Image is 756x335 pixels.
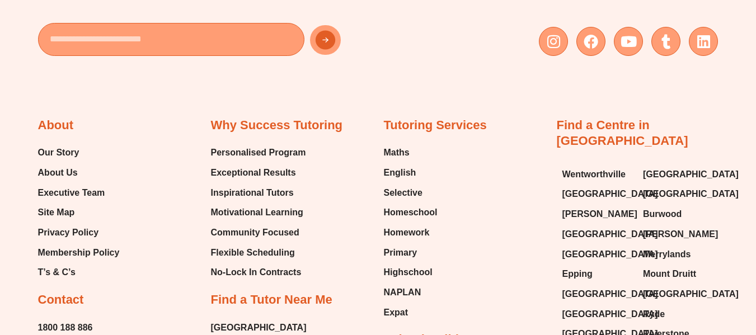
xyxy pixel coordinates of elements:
[562,246,632,263] a: [GEOGRAPHIC_DATA]
[562,266,593,282] span: Epping
[562,246,658,263] span: [GEOGRAPHIC_DATA]
[38,117,74,134] h2: About
[384,284,421,301] span: NAPLAN
[211,264,302,281] span: No-Lock In Contracts
[643,166,739,183] span: [GEOGRAPHIC_DATA]
[643,206,713,223] a: Burwood
[211,264,306,281] a: No-Lock In Contracts
[562,266,632,282] a: Epping
[562,206,637,223] span: [PERSON_NAME]
[384,144,438,161] a: Maths
[211,224,306,241] a: Community Focused
[384,144,410,161] span: Maths
[38,185,105,201] span: Executive Team
[211,185,306,201] a: Inspirational Tutors
[211,224,299,241] span: Community Focused
[211,244,306,261] a: Flexible Scheduling
[384,284,438,301] a: NAPLAN
[643,186,713,202] a: [GEOGRAPHIC_DATA]
[384,304,408,321] span: Expat
[562,286,658,303] span: [GEOGRAPHIC_DATA]
[384,164,416,181] span: English
[211,204,306,221] a: Motivational Learning
[643,206,682,223] span: Burwood
[570,209,756,335] iframe: Chat Widget
[384,224,438,241] a: Homework
[643,166,713,183] a: [GEOGRAPHIC_DATA]
[38,185,120,201] a: Executive Team
[38,264,76,281] span: T’s & C’s
[562,186,658,202] span: [GEOGRAPHIC_DATA]
[38,23,373,62] form: New Form
[384,224,430,241] span: Homework
[211,164,296,181] span: Exceptional Results
[211,204,303,221] span: Motivational Learning
[211,244,295,261] span: Flexible Scheduling
[643,186,739,202] span: [GEOGRAPHIC_DATA]
[38,144,120,161] a: Our Story
[384,204,438,221] a: Homeschool
[384,117,487,134] h2: Tutoring Services
[384,244,417,261] span: Primary
[562,306,632,323] a: [GEOGRAPHIC_DATA]
[384,244,438,261] a: Primary
[562,186,632,202] a: [GEOGRAPHIC_DATA]
[562,306,658,323] span: [GEOGRAPHIC_DATA]
[38,224,120,241] a: Privacy Policy
[562,206,632,223] a: [PERSON_NAME]
[384,304,438,321] a: Expat
[384,185,438,201] a: Selective
[38,292,84,308] h2: Contact
[562,166,626,183] span: Wentworthville
[38,224,99,241] span: Privacy Policy
[562,286,632,303] a: [GEOGRAPHIC_DATA]
[211,185,294,201] span: Inspirational Tutors
[38,264,120,281] a: T’s & C’s
[38,164,120,181] a: About Us
[211,144,306,161] a: Personalised Program
[557,118,688,148] a: Find a Centre in [GEOGRAPHIC_DATA]
[562,226,632,243] a: [GEOGRAPHIC_DATA]
[211,292,332,308] h2: Find a Tutor Near Me
[38,164,78,181] span: About Us
[384,264,438,281] a: Highschool
[211,117,343,134] h2: Why Success Tutoring
[384,185,422,201] span: Selective
[38,244,120,261] a: Membership Policy
[384,264,433,281] span: Highschool
[211,164,306,181] a: Exceptional Results
[384,164,438,181] a: English
[562,226,658,243] span: [GEOGRAPHIC_DATA]
[38,204,120,221] a: Site Map
[38,204,75,221] span: Site Map
[562,166,632,183] a: Wentworthville
[38,144,79,161] span: Our Story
